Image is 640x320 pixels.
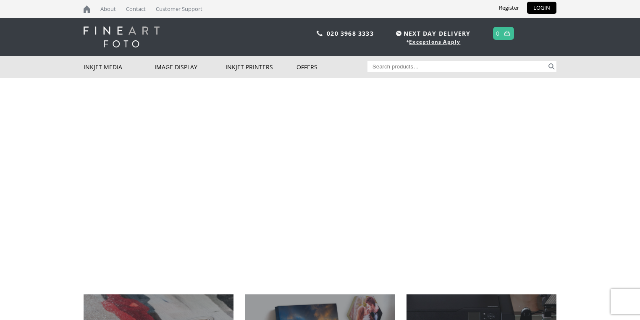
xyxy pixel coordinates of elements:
[496,27,500,39] a: 0
[84,26,160,47] img: logo-white.svg
[155,56,226,78] a: Image Display
[367,61,547,72] input: Search products…
[409,38,460,45] a: Exceptions Apply
[527,2,556,14] a: LOGIN
[504,31,510,36] img: basket.svg
[327,29,374,37] a: 020 3968 3333
[547,61,556,72] button: Search
[396,31,401,36] img: time.svg
[317,31,323,36] img: phone.svg
[296,56,367,78] a: Offers
[394,29,470,38] span: NEXT DAY DELIVERY
[84,56,155,78] a: Inkjet Media
[226,56,296,78] a: Inkjet Printers
[493,2,525,14] a: Register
